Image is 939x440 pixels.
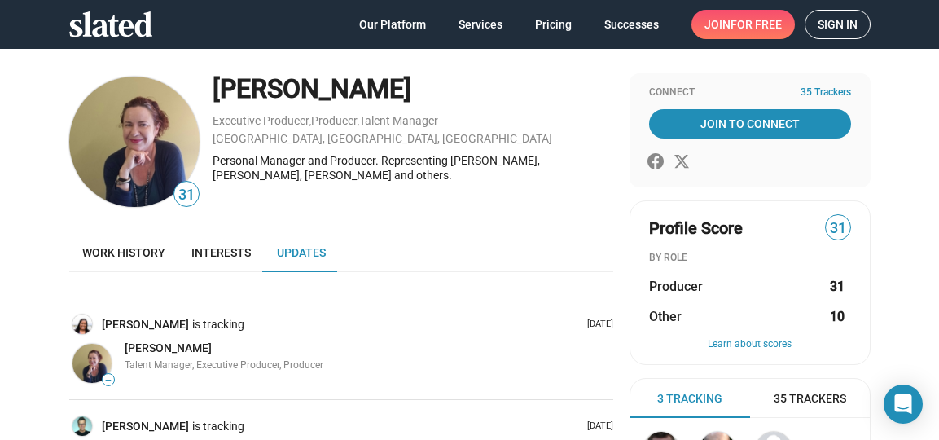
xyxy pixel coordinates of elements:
[125,341,212,356] a: [PERSON_NAME]
[704,10,782,39] span: Join
[359,114,438,127] a: Talent Manager
[311,114,358,127] a: Producer
[691,10,795,39] a: Joinfor free
[125,359,323,371] span: Talent Manager, Executive Producer, Producer
[346,10,439,39] a: Our Platform
[69,233,178,272] a: Work history
[649,109,851,139] a: Join To Connect
[649,86,851,99] div: Connect
[358,117,359,126] span: ,
[591,10,672,39] a: Successes
[102,317,192,332] a: [PERSON_NAME]
[359,10,426,39] span: Our Platform
[649,278,703,295] span: Producer
[830,278,845,295] strong: 31
[309,117,311,126] span: ,
[774,391,846,407] span: 35 Trackers
[103,376,114,385] span: —
[72,416,92,436] img: Michael R. Barnard
[277,246,326,259] span: Updates
[649,338,851,351] button: Learn about scores
[72,315,92,334] img: Jade Richard-Craven
[191,246,251,259] span: Interests
[264,233,339,272] a: Updates
[652,109,848,139] span: Join To Connect
[649,252,851,265] div: BY ROLE
[581,319,613,331] p: [DATE]
[69,77,200,207] img: Eli Selden
[649,308,682,325] span: Other
[826,218,850,240] span: 31
[459,10,502,39] span: Services
[581,420,613,433] p: [DATE]
[192,317,248,332] span: is tracking
[884,385,923,424] div: Open Intercom Messenger
[830,308,845,325] strong: 10
[213,114,309,127] a: Executive Producer
[174,184,199,206] span: 31
[731,10,782,39] span: for free
[213,132,552,145] a: [GEOGRAPHIC_DATA], [GEOGRAPHIC_DATA], [GEOGRAPHIC_DATA]
[213,153,613,183] div: Personal Manager and Producer. Representing [PERSON_NAME], [PERSON_NAME], [PERSON_NAME] and others.
[801,86,851,99] span: 35 Trackers
[818,11,858,38] span: Sign in
[82,246,165,259] span: Work history
[535,10,572,39] span: Pricing
[178,233,264,272] a: Interests
[72,344,112,383] img: Eli Selden
[657,391,722,407] span: 3 Tracking
[445,10,516,39] a: Services
[649,218,743,240] span: Profile Score
[192,419,248,434] span: is tracking
[213,72,613,107] div: [PERSON_NAME]
[604,10,659,39] span: Successes
[102,419,192,434] a: [PERSON_NAME]
[522,10,585,39] a: Pricing
[805,10,871,39] a: Sign in
[125,341,212,354] span: [PERSON_NAME]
